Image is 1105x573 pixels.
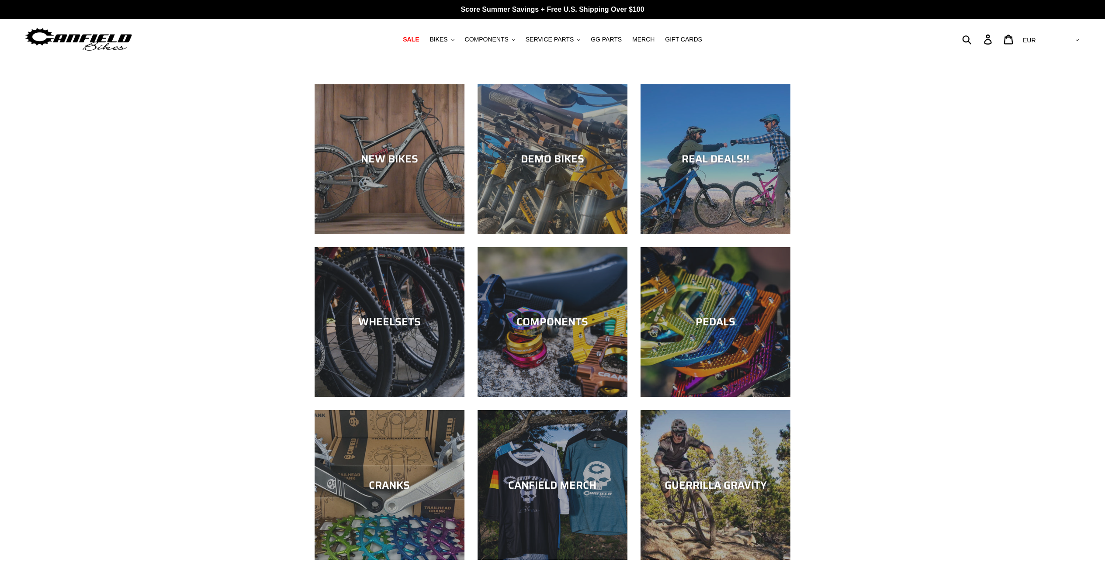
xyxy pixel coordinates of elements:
[478,410,627,560] a: CANFIELD MERCH
[641,247,790,397] a: PEDALS
[478,316,627,328] div: COMPONENTS
[661,34,707,45] a: GIFT CARDS
[641,479,790,491] div: GUERRILLA GRAVITY
[315,479,464,491] div: CRANKS
[591,36,622,43] span: GG PARTS
[641,84,790,234] a: REAL DEALS!!
[478,84,627,234] a: DEMO BIKES
[315,84,464,234] a: NEW BIKES
[24,26,133,53] img: Canfield Bikes
[403,36,419,43] span: SALE
[461,34,520,45] button: COMPONENTS
[315,247,464,397] a: WHEELSETS
[641,410,790,560] a: GUERRILLA GRAVITY
[478,153,627,166] div: DEMO BIKES
[665,36,702,43] span: GIFT CARDS
[632,36,655,43] span: MERCH
[967,30,989,49] input: Search
[425,34,458,45] button: BIKES
[315,316,464,328] div: WHEELSETS
[430,36,447,43] span: BIKES
[641,316,790,328] div: PEDALS
[586,34,626,45] a: GG PARTS
[398,34,423,45] a: SALE
[315,153,464,166] div: NEW BIKES
[478,479,627,491] div: CANFIELD MERCH
[641,153,790,166] div: REAL DEALS!!
[628,34,659,45] a: MERCH
[465,36,509,43] span: COMPONENTS
[315,410,464,560] a: CRANKS
[478,247,627,397] a: COMPONENTS
[521,34,585,45] button: SERVICE PARTS
[526,36,574,43] span: SERVICE PARTS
